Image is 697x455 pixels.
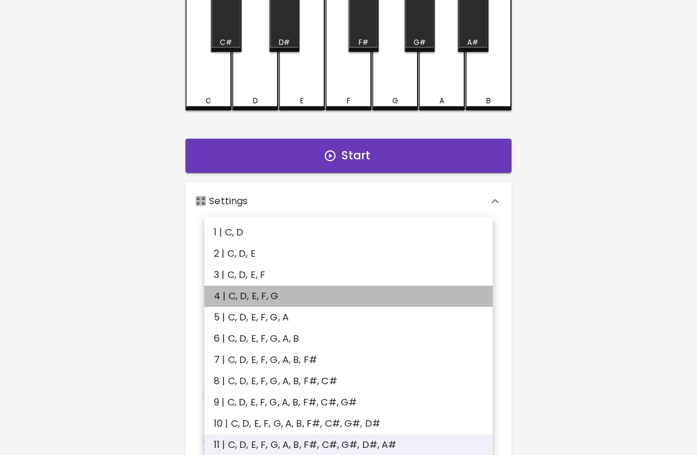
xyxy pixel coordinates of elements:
li: 9 | C, D, E, F, G, A, B, F#, C#, G# [204,392,493,413]
li: 3 | C, D, E, F [204,264,493,286]
li: 8 | C, D, E, F, G, A, B, F#, C# [204,371,493,392]
li: 10 | C, D, E, F, G, A, B, F#, C#, G#, D# [204,413,493,434]
li: 1 | C, D [204,222,493,243]
li: 7 | C, D, E, F, G, A, B, F# [204,349,493,371]
li: 5 | C, D, E, F, G, A [204,307,493,328]
li: 6 | C, D, E, F, G, A, B [204,328,493,349]
li: 4 | C, D, E, F, G [204,286,493,307]
li: 2 | C, D, E [204,243,493,264]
